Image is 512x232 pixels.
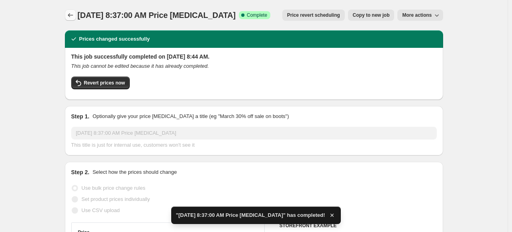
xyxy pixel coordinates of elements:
[71,127,437,140] input: 30% off holiday sale
[71,142,195,148] span: This title is just for internal use, customers won't see it
[82,185,145,191] span: Use bulk price change rules
[92,168,177,176] p: Select how the prices should change
[82,207,120,213] span: Use CSV upload
[71,77,130,89] button: Revert prices now
[71,63,209,69] i: This job cannot be edited because it has already completed.
[176,211,325,219] span: "[DATE] 8:37:00 AM Price [MEDICAL_DATA]" has completed!
[287,12,340,18] span: Price revert scheduling
[79,35,150,43] h2: Prices changed successfully
[71,112,90,120] h2: Step 1.
[84,80,125,86] span: Revert prices now
[402,12,432,18] span: More actions
[353,12,390,18] span: Copy to new job
[71,53,437,61] h2: This job successfully completed on [DATE] 8:44 AM.
[92,112,289,120] p: Optionally give your price [MEDICAL_DATA] a title (eg "March 30% off sale on boots")
[279,222,437,229] h6: STOREFRONT EXAMPLE
[282,10,345,21] button: Price revert scheduling
[65,10,76,21] button: Price change jobs
[78,11,236,20] span: [DATE] 8:37:00 AM Price [MEDICAL_DATA]
[397,10,443,21] button: More actions
[71,168,90,176] h2: Step 2.
[348,10,395,21] button: Copy to new job
[247,12,267,18] span: Complete
[82,196,150,202] span: Set product prices individually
